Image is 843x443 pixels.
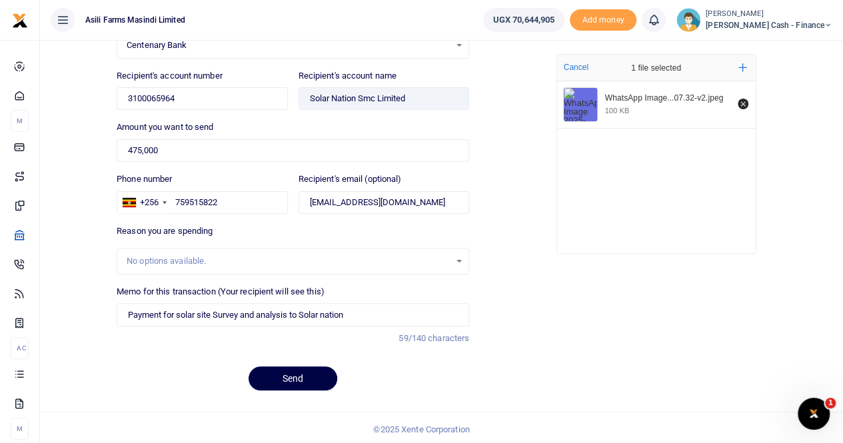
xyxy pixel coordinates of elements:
iframe: Intercom live chat [798,398,830,430]
a: logo-small logo-large logo-large [12,15,28,25]
div: 100 KB [605,106,630,115]
label: Recipient's email (optional) [299,173,402,186]
div: 1 file selected [600,55,713,81]
div: Uganda: +256 [117,192,171,213]
span: characters [428,333,469,343]
button: Cancel [560,59,592,76]
a: profile-user [PERSON_NAME] [PERSON_NAME] Cash - Finance [676,8,832,32]
div: File Uploader [556,54,756,254]
label: Memo for this transaction (Your recipient will see this) [117,285,325,298]
button: Add more files [733,58,752,77]
button: Remove file [736,97,750,111]
input: Loading name... [299,87,469,110]
label: Phone number [117,173,172,186]
span: [PERSON_NAME] Cash - Finance [706,19,832,31]
a: UGX 70,644,905 [483,8,564,32]
span: UGX 70,644,905 [493,13,554,27]
a: Add money [570,14,636,24]
span: Asili Farms Masindi Limited [80,14,191,26]
small: [PERSON_NAME] [706,9,832,20]
img: WhatsApp Image 2025-08-15 at 11.07.32-v2.jpeg [564,88,597,121]
input: Enter extra information [117,303,469,326]
button: Send [249,366,337,390]
span: 1 [825,398,836,408]
span: 59/140 [399,333,426,343]
input: Enter phone number [117,191,287,214]
div: WhatsApp Image 2025-08-15 at 11.07.32-v2.jpeg [605,93,730,104]
label: Recipient's account name [299,69,397,83]
input: UGX [117,139,469,162]
img: profile-user [676,8,700,32]
label: Reason you are spending [117,224,213,238]
input: Enter recipient email [299,191,469,214]
span: Centenary Bank [127,39,450,52]
label: Amount you want to send [117,121,213,134]
li: Toup your wallet [570,9,636,31]
div: +256 [140,196,159,209]
li: Ac [11,337,29,359]
div: No options available. [127,254,450,268]
input: Enter account number [117,87,287,110]
img: logo-small [12,13,28,29]
li: M [11,418,29,440]
li: Wallet ballance [478,8,570,32]
li: M [11,110,29,132]
span: Add money [570,9,636,31]
label: Recipient's account number [117,69,223,83]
